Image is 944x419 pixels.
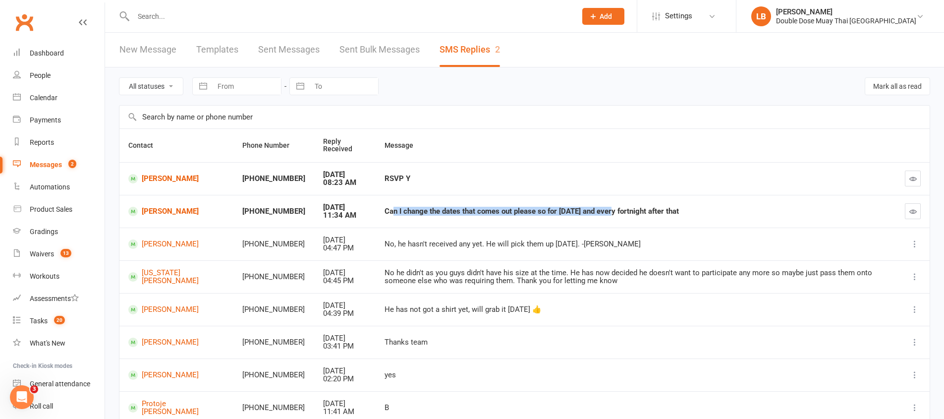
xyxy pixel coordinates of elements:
iframe: Intercom live chat [10,385,34,409]
a: Templates [196,33,238,67]
a: Waivers 13 [13,243,105,265]
a: Assessments [13,288,105,310]
div: Messages [30,161,62,169]
input: To [309,78,378,95]
a: Automations [13,176,105,198]
div: Calendar [30,94,57,102]
a: Dashboard [13,42,105,64]
button: Add [582,8,624,25]
div: 02:20 PM [323,375,367,383]
div: General attendance [30,380,90,388]
div: [DATE] [323,400,367,408]
a: Workouts [13,265,105,288]
div: What's New [30,339,65,347]
div: 2 [495,44,500,55]
a: Messages 2 [13,154,105,176]
div: [DATE] [323,269,367,277]
th: Reply Received [314,129,376,162]
div: [DATE] [323,171,367,179]
div: Thanks team [385,338,887,347]
a: Tasks 20 [13,310,105,332]
a: General attendance kiosk mode [13,373,105,395]
span: Settings [665,5,692,27]
div: yes [385,371,887,379]
div: [PHONE_NUMBER] [242,305,305,314]
div: 11:41 AM [323,408,367,416]
a: Protoje [PERSON_NAME] [128,400,224,416]
a: SMS Replies2 [440,33,500,67]
a: [PERSON_NAME] [128,338,224,347]
a: Sent Messages [258,33,320,67]
div: No he didn't as you guys didn't have his size at the time. He has now decided he doesn't want to ... [385,269,887,285]
th: Contact [119,129,233,162]
div: Tasks [30,317,48,325]
div: People [30,71,51,79]
div: [PHONE_NUMBER] [242,207,305,216]
div: Reports [30,138,54,146]
input: Search by name or phone number [119,106,930,128]
span: Add [600,12,612,20]
span: 3 [30,385,38,393]
a: [PERSON_NAME] [128,239,224,249]
div: [DATE] [323,203,367,212]
div: Payments [30,116,61,124]
div: 04:45 PM [323,277,367,285]
a: Reports [13,131,105,154]
a: Payments [13,109,105,131]
a: [PERSON_NAME] [128,370,224,380]
span: 13 [60,249,71,257]
div: 11:34 AM [323,211,367,220]
th: Message [376,129,896,162]
a: People [13,64,105,87]
div: 08:23 AM [323,179,367,187]
a: Product Sales [13,198,105,221]
div: [DATE] [323,367,367,375]
div: 04:39 PM [323,309,367,318]
a: Gradings [13,221,105,243]
div: Workouts [30,272,59,280]
div: [DATE] [323,334,367,343]
div: [PHONE_NUMBER] [242,273,305,281]
a: Sent Bulk Messages [339,33,420,67]
a: [PERSON_NAME] [128,305,224,314]
div: [PHONE_NUMBER] [242,175,305,183]
a: What's New [13,332,105,355]
div: B [385,404,887,412]
a: Roll call [13,395,105,418]
span: 2 [68,160,76,168]
input: Search... [130,9,569,23]
div: [DATE] [323,236,367,244]
div: Automations [30,183,70,191]
div: [PHONE_NUMBER] [242,240,305,248]
span: 20 [54,316,65,324]
div: RSVP Y [385,175,887,183]
a: Calendar [13,87,105,109]
div: Can I change the dates that comes out please so for [DATE] and every fortnight after that [385,207,887,216]
div: 03:41 PM [323,342,367,351]
div: 04:47 PM [323,244,367,252]
button: Mark all as read [865,77,930,95]
a: [US_STATE][PERSON_NAME] [128,269,224,285]
div: Roll call [30,402,53,410]
div: LB [751,6,771,26]
a: [PERSON_NAME] [128,207,224,216]
a: New Message [119,33,176,67]
div: Gradings [30,228,58,236]
div: [PHONE_NUMBER] [242,404,305,412]
div: Product Sales [30,205,72,213]
div: Waivers [30,250,54,258]
div: He has not got a shirt yet, will grab it [DATE] 👍 [385,305,887,314]
a: [PERSON_NAME] [128,174,224,183]
div: [PERSON_NAME] [776,7,916,16]
div: Assessments [30,295,79,302]
div: Double Dose Muay Thai [GEOGRAPHIC_DATA] [776,16,916,25]
div: No, he hasn't received any yet. He will pick them up [DATE]. -[PERSON_NAME] [385,240,887,248]
div: [PHONE_NUMBER] [242,338,305,347]
th: Phone Number [233,129,314,162]
input: From [212,78,281,95]
div: [PHONE_NUMBER] [242,371,305,379]
div: [DATE] [323,301,367,310]
a: Clubworx [12,10,37,35]
div: Dashboard [30,49,64,57]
